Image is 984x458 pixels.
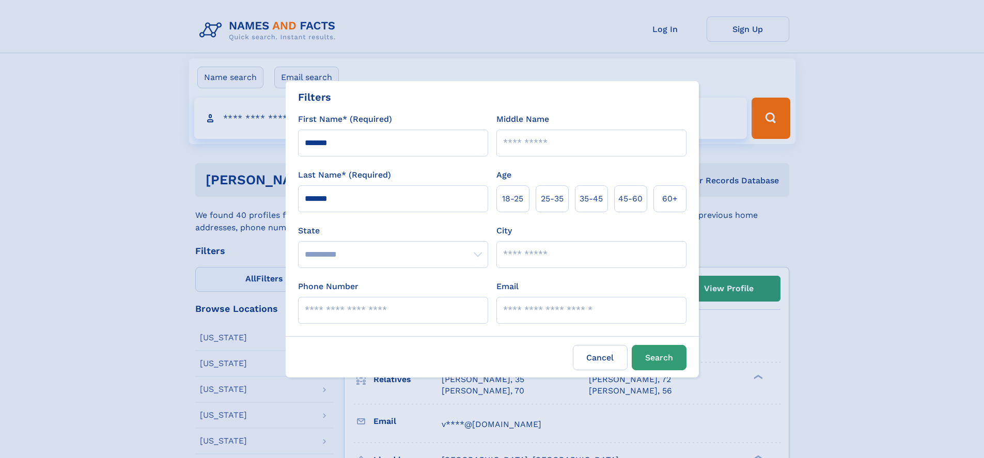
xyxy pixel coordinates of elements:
[298,169,391,181] label: Last Name* (Required)
[573,345,628,370] label: Cancel
[618,193,643,205] span: 45‑60
[298,113,392,125] label: First Name* (Required)
[502,193,523,205] span: 18‑25
[496,113,549,125] label: Middle Name
[298,225,488,237] label: State
[496,169,511,181] label: Age
[298,280,358,293] label: Phone Number
[541,193,564,205] span: 25‑35
[632,345,686,370] button: Search
[496,280,519,293] label: Email
[298,89,331,105] div: Filters
[662,193,678,205] span: 60+
[580,193,603,205] span: 35‑45
[496,225,512,237] label: City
